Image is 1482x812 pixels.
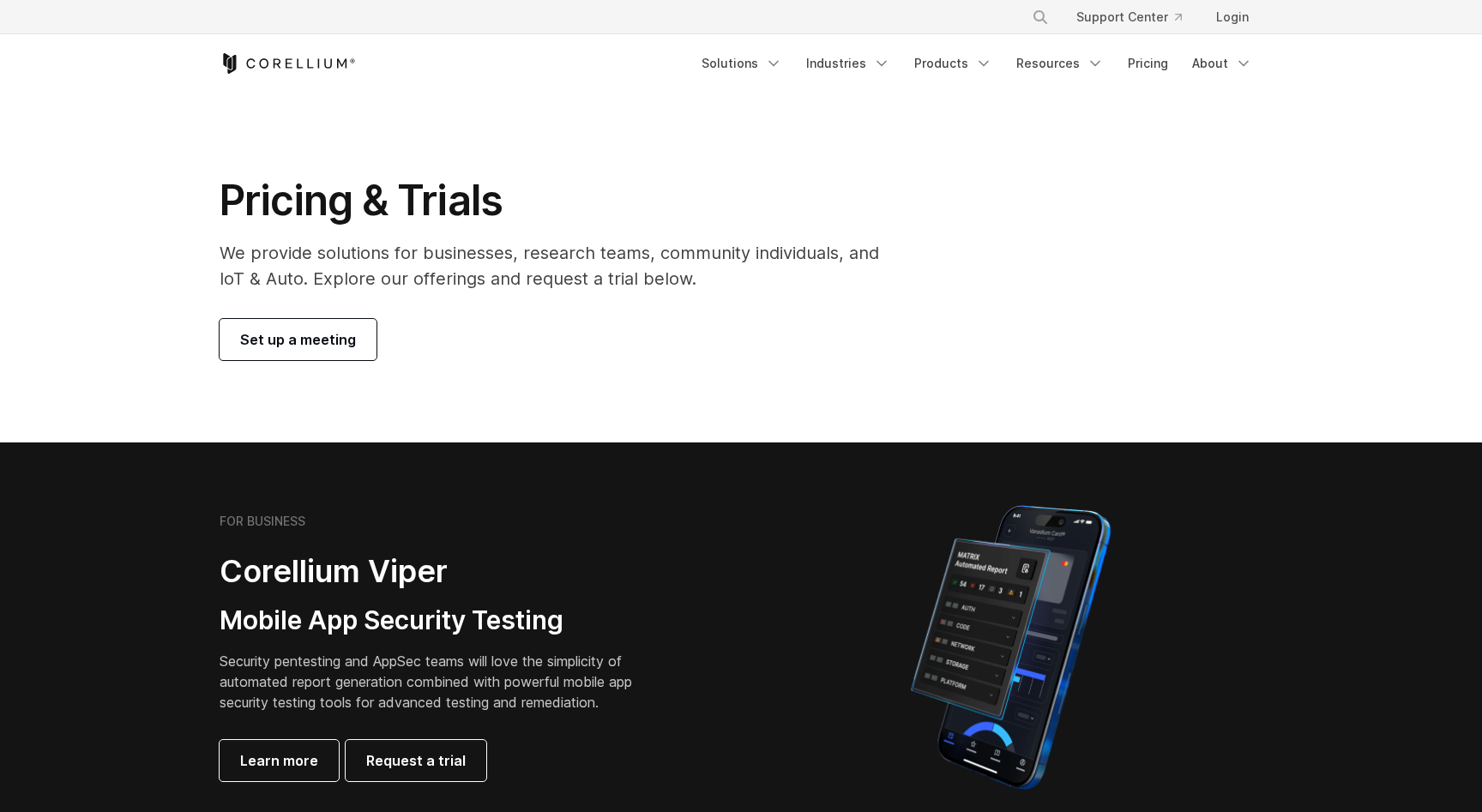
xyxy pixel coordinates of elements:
a: Support Center [1063,2,1196,33]
button: Search [1025,2,1056,33]
a: Learn more [220,740,339,781]
a: Request a trial [346,740,486,781]
h2: Corellium Viper [220,552,659,591]
a: Pricing [1118,48,1178,79]
a: Set up a meeting [220,319,377,360]
img: Corellium MATRIX automated report on iPhone showing app vulnerability test results across securit... [882,497,1140,797]
a: Products [904,48,1003,79]
p: We provide solutions for businesses, research teams, community individuals, and IoT & Auto. Explo... [220,240,903,292]
a: Corellium Home [220,53,356,74]
a: Resources [1006,48,1114,79]
div: Navigation Menu [691,48,1262,79]
a: Industries [796,48,901,79]
p: Security pentesting and AppSec teams will love the simplicity of automated report generation comb... [220,651,659,713]
a: Login [1202,2,1262,33]
h3: Mobile App Security Testing [220,604,659,637]
h1: Pricing & Trials [220,175,903,226]
h6: FOR BUSINESS [220,514,305,529]
span: Set up a meeting [240,329,356,350]
div: Navigation Menu [1011,2,1262,33]
a: About [1182,48,1262,79]
span: Request a trial [366,750,466,771]
span: Learn more [240,750,318,771]
a: Solutions [691,48,792,79]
